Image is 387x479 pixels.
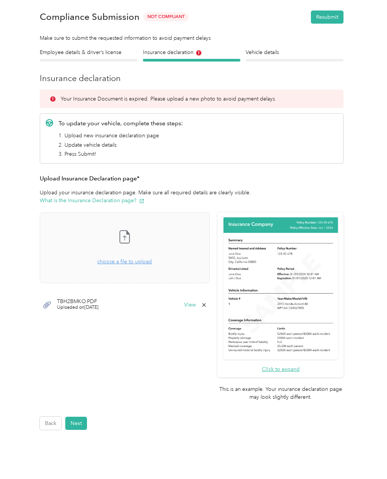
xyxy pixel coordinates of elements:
button: Click to expand [262,365,300,373]
p: Your Insurance Document is expired. Please upload a new photo to avoid payment delays. [61,95,276,103]
p: To update your vehicle, complete these steps: [58,119,183,128]
button: Back [40,417,61,430]
button: What is the Insurance Declaration page? [40,197,144,204]
h1: Compliance Submission [40,12,139,22]
div: Make sure to submit the requested information to avoid payment delays [40,34,344,42]
span: choose a file to upload [40,213,210,283]
iframe: Everlance-gr Chat Button Frame [345,437,387,479]
h4: Vehicle details [246,48,343,56]
button: Resubmit [311,11,343,24]
h4: Employee details & driver’s license [40,48,138,56]
span: TBH2BMKO.PDF [57,299,99,304]
p: This is an example. Your insurance declaration page may look slightly different. [217,385,343,401]
p: Upload your insurance declaration page. Make sure all required details are clearly visible. [40,189,344,204]
li: 2. Update vehicle details [58,141,183,149]
span: Not Compliant [143,12,189,21]
h4: Insurance declaration [143,48,241,56]
li: 3. Press Submit! [58,150,183,158]
button: Next [65,417,87,430]
span: Uploaded on [DATE] [57,304,99,311]
h3: Insurance declaration [40,72,344,84]
span: choose a file to upload [97,258,152,265]
li: 1. Upload new insurance declaration page [58,132,183,140]
img: Sample insurance declaration [222,216,340,361]
button: View [184,302,196,308]
h3: Upload Insurance Declaration page* [40,174,344,183]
